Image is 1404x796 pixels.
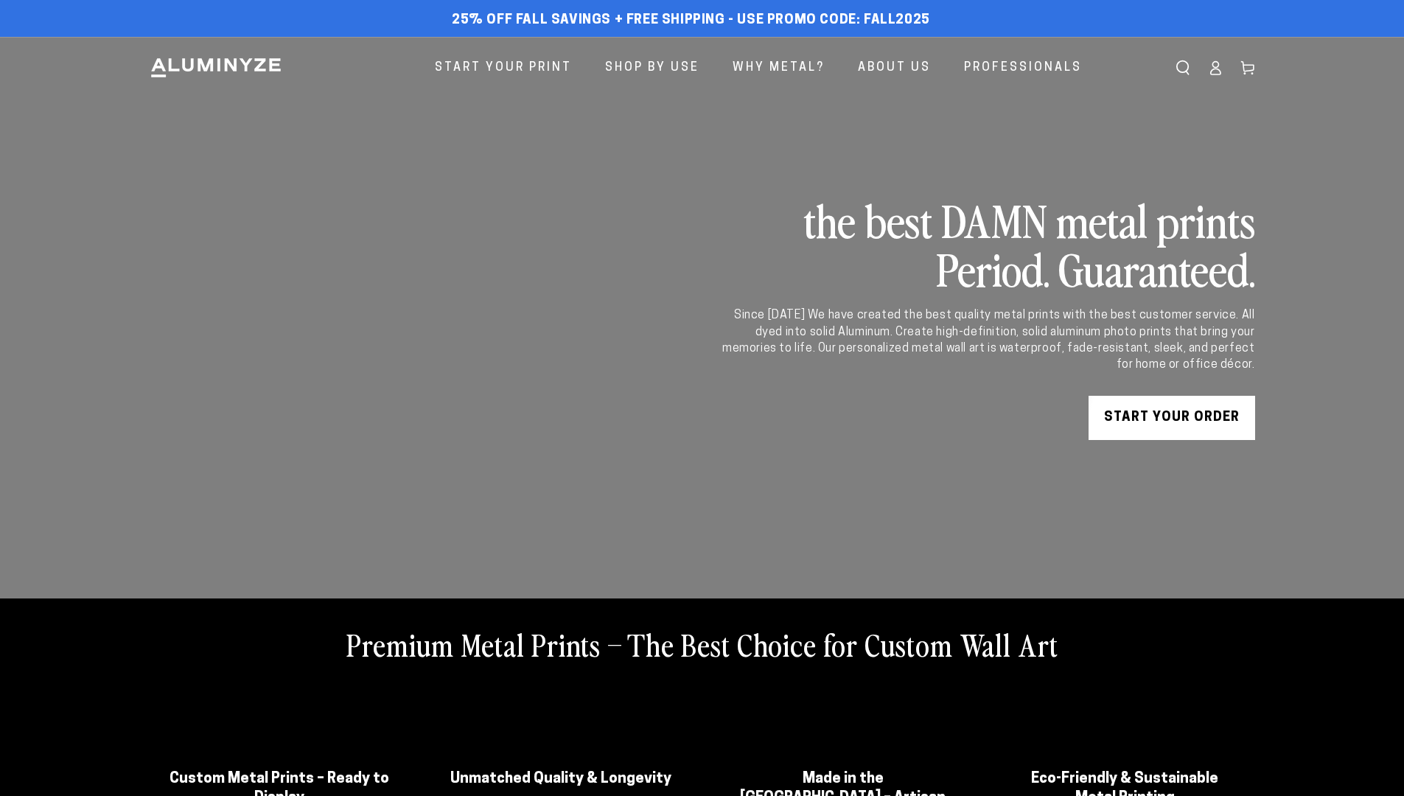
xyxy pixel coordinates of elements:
[858,57,931,79] span: About Us
[346,625,1058,663] h2: Premium Metal Prints – The Best Choice for Custom Wall Art
[605,57,699,79] span: Shop By Use
[435,57,572,79] span: Start Your Print
[733,57,825,79] span: Why Metal?
[964,57,1082,79] span: Professionals
[953,49,1093,88] a: Professionals
[847,49,942,88] a: About Us
[424,49,583,88] a: Start Your Print
[720,195,1255,293] h2: the best DAMN metal prints Period. Guaranteed.
[452,13,930,29] span: 25% off FALL Savings + Free Shipping - Use Promo Code: FALL2025
[450,769,673,789] h2: Unmatched Quality & Longevity
[720,307,1255,374] div: Since [DATE] We have created the best quality metal prints with the best customer service. All dy...
[722,49,836,88] a: Why Metal?
[1167,52,1199,84] summary: Search our site
[150,57,282,79] img: Aluminyze
[594,49,710,88] a: Shop By Use
[1089,396,1255,440] a: START YOUR Order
